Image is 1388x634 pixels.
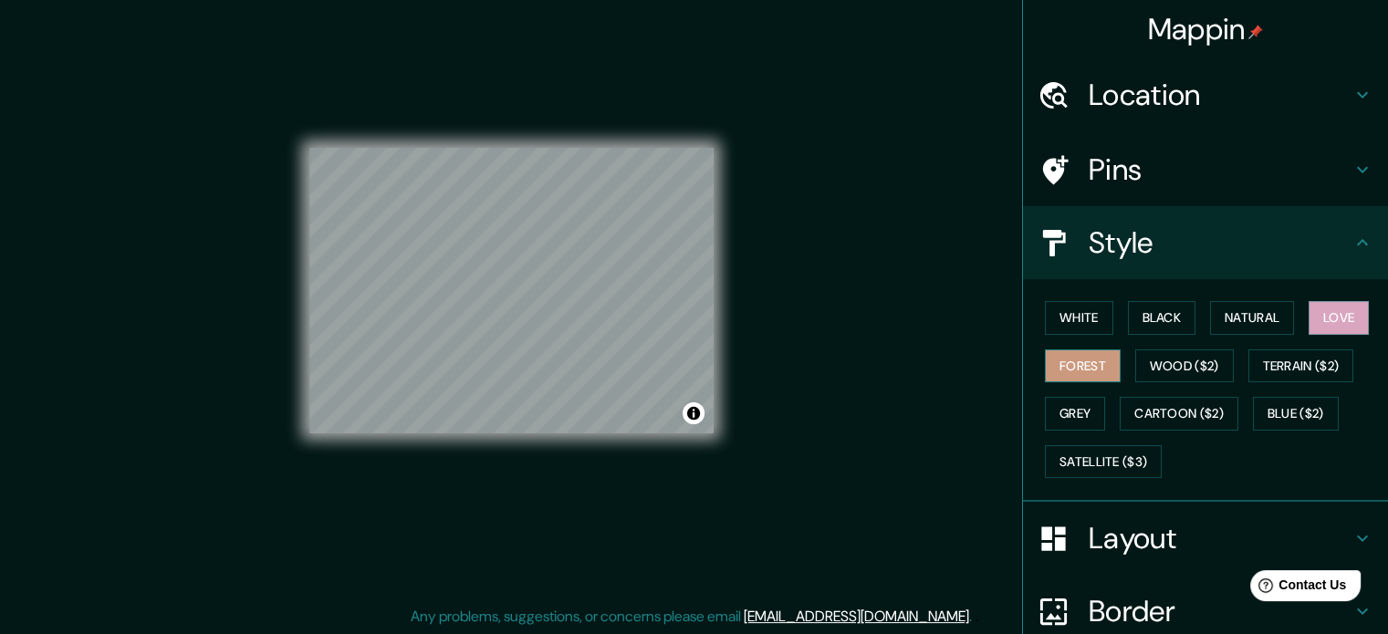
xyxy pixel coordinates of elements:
[1023,206,1388,279] div: Style
[1210,301,1294,335] button: Natural
[1128,301,1196,335] button: Black
[1023,133,1388,206] div: Pins
[683,402,704,424] button: Toggle attribution
[1089,593,1351,629] h4: Border
[1309,301,1369,335] button: Love
[1045,397,1105,431] button: Grey
[1248,349,1354,383] button: Terrain ($2)
[1120,397,1238,431] button: Cartoon ($2)
[1226,563,1368,614] iframe: Help widget launcher
[1253,397,1339,431] button: Blue ($2)
[1248,25,1263,39] img: pin-icon.png
[1089,520,1351,556] h4: Layout
[411,606,972,628] p: Any problems, suggestions, or concerns please email .
[1023,502,1388,575] div: Layout
[1089,151,1351,188] h4: Pins
[975,606,978,628] div: .
[972,606,975,628] div: .
[1148,11,1264,47] h4: Mappin
[1089,77,1351,113] h4: Location
[1089,224,1351,261] h4: Style
[1135,349,1234,383] button: Wood ($2)
[309,148,714,433] canvas: Map
[1023,58,1388,131] div: Location
[1045,301,1113,335] button: White
[1045,445,1162,479] button: Satellite ($3)
[1045,349,1121,383] button: Forest
[744,607,969,626] a: [EMAIL_ADDRESS][DOMAIN_NAME]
